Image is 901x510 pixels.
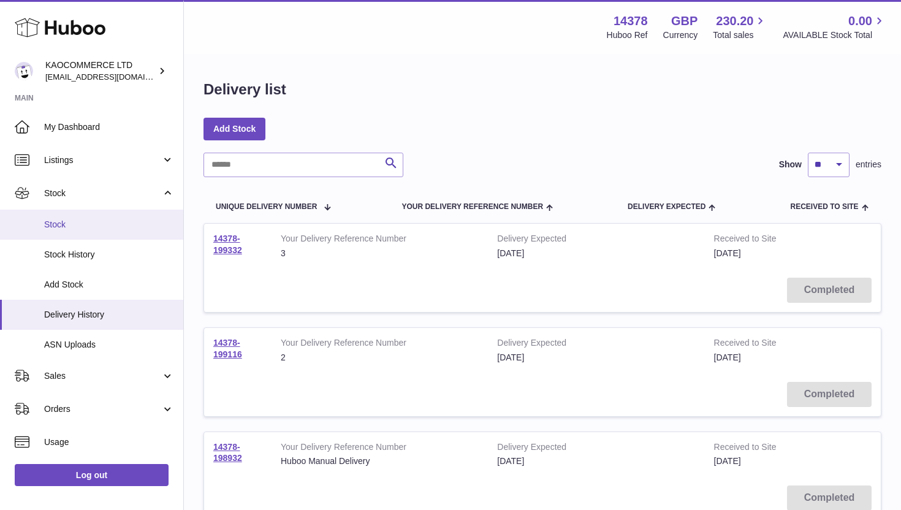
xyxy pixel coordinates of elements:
span: Stock [44,188,161,199]
span: Add Stock [44,279,174,291]
a: Add Stock [203,118,265,140]
a: 14378-199116 [213,338,242,359]
div: Huboo Manual Delivery [281,455,479,467]
span: Unique Delivery Number [216,203,317,211]
span: [DATE] [714,352,741,362]
span: Total sales [713,29,767,41]
span: Listings [44,154,161,166]
h1: Delivery list [203,80,286,99]
span: AVAILABLE Stock Total [783,29,886,41]
label: Show [779,159,802,170]
a: 14378-198932 [213,442,242,463]
div: 3 [281,248,479,259]
a: 14378-199332 [213,234,242,255]
strong: Delivery Expected [497,441,695,456]
strong: Delivery Expected [497,233,695,248]
span: Received to Site [790,203,858,211]
span: My Dashboard [44,121,174,133]
strong: Your Delivery Reference Number [281,441,479,456]
strong: 14378 [614,13,648,29]
div: 2 [281,352,479,363]
span: Stock [44,219,174,230]
div: [DATE] [497,455,695,467]
span: Stock History [44,249,174,261]
span: ASN Uploads [44,339,174,351]
div: [DATE] [497,352,695,363]
strong: Received to Site [714,337,818,352]
span: Sales [44,370,161,382]
span: [EMAIL_ADDRESS][DOMAIN_NAME] [45,72,180,82]
div: Huboo Ref [607,29,648,41]
strong: GBP [671,13,698,29]
strong: Your Delivery Reference Number [281,233,479,248]
span: Orders [44,403,161,415]
span: Delivery Expected [628,203,705,211]
div: Currency [663,29,698,41]
strong: Received to Site [714,233,818,248]
a: 230.20 Total sales [713,13,767,41]
span: Your Delivery Reference Number [401,203,543,211]
img: hello@lunera.co.uk [15,62,33,80]
span: 230.20 [716,13,753,29]
span: [DATE] [714,248,741,258]
span: 0.00 [848,13,872,29]
div: [DATE] [497,248,695,259]
strong: Delivery Expected [497,337,695,352]
span: Usage [44,436,174,448]
div: KAOCOMMERCE LTD [45,59,156,83]
span: Delivery History [44,309,174,321]
strong: Your Delivery Reference Number [281,337,479,352]
strong: Received to Site [714,441,818,456]
a: Log out [15,464,169,486]
span: entries [856,159,881,170]
span: [DATE] [714,456,741,466]
a: 0.00 AVAILABLE Stock Total [783,13,886,41]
